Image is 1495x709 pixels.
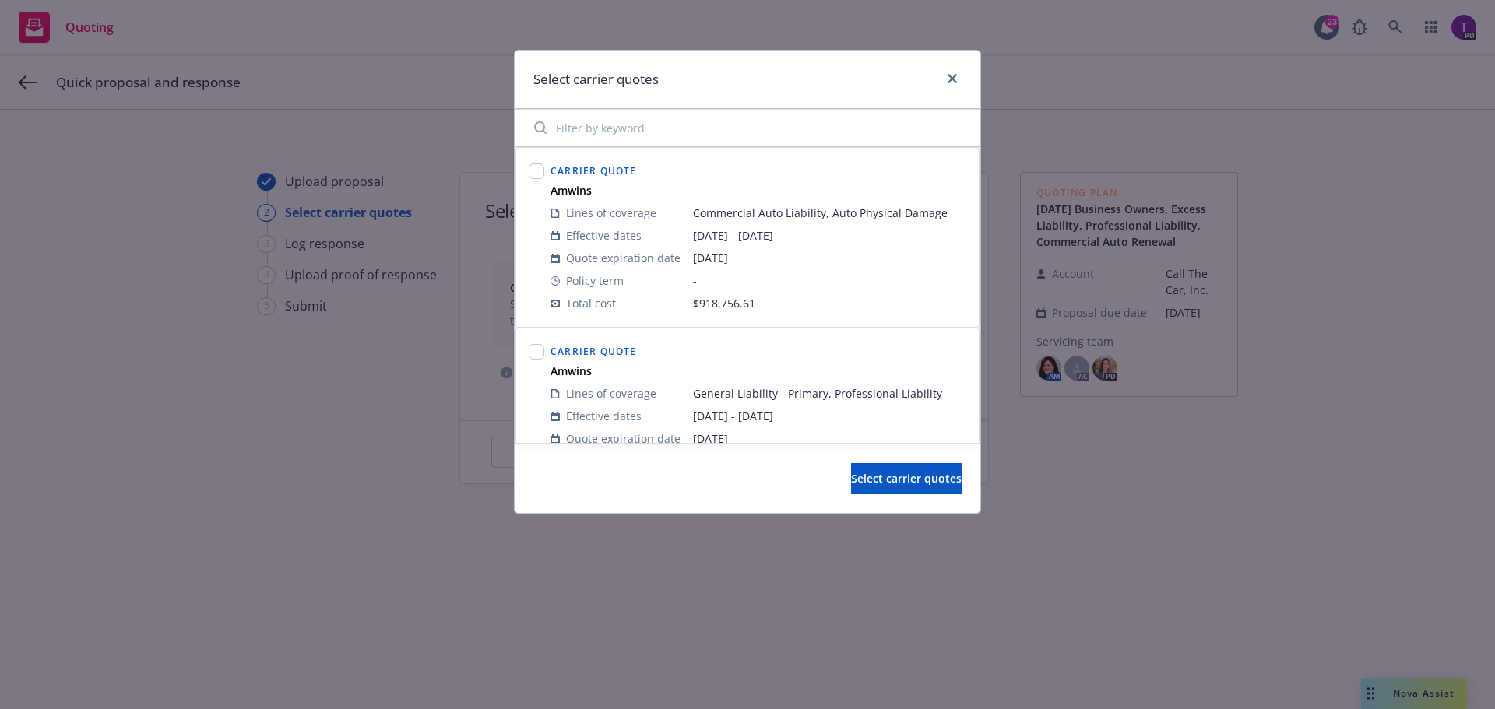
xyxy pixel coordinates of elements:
[566,385,656,402] span: Lines of coverage
[693,430,966,447] span: [DATE]
[551,183,592,198] strong: Amwins
[851,471,962,486] span: Select carrier quotes
[566,430,681,447] span: Quote expiration date
[551,345,637,358] span: Carrier Quote
[566,250,681,266] span: Quote expiration date
[533,69,659,90] h1: Select carrier quotes
[525,112,970,143] input: Filter by keyword
[943,69,962,88] a: close
[566,408,642,424] span: Effective dates
[566,227,642,244] span: Effective dates
[551,363,592,378] strong: Amwins
[566,205,656,221] span: Lines of coverage
[693,385,966,402] span: General Liability - Primary, Professional Liability
[551,164,637,177] span: Carrier Quote
[851,463,962,494] button: Select carrier quotes
[693,296,755,311] span: $918,756.61
[693,205,966,221] span: Commercial Auto Liability, Auto Physical Damage
[693,272,966,289] span: -
[693,250,966,266] span: [DATE]
[693,227,966,244] span: [DATE] - [DATE]
[566,295,616,311] span: Total cost
[693,408,966,424] span: [DATE] - [DATE]
[566,272,624,289] span: Policy term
